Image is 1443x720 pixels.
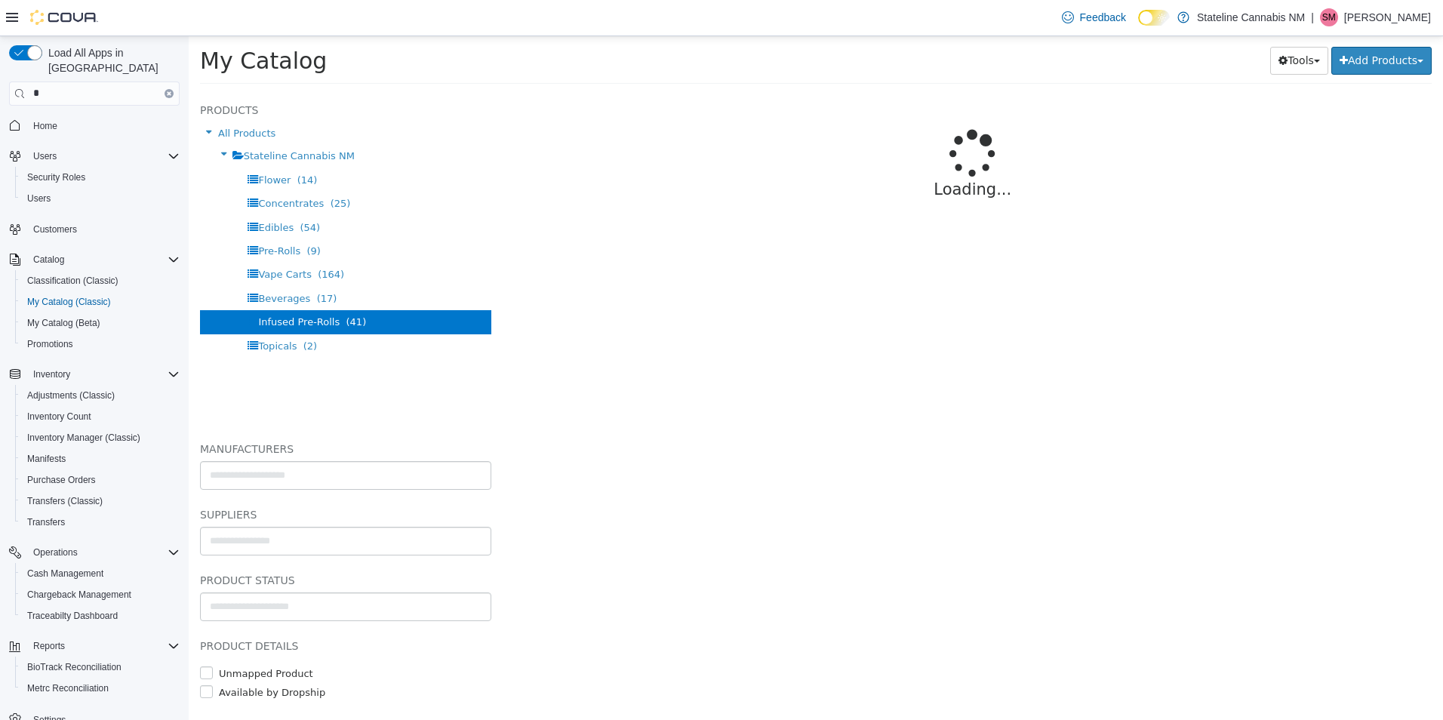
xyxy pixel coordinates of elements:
h5: Suppliers [11,469,303,488]
button: Reports [3,635,186,657]
span: Manifests [27,453,66,465]
span: Transfers (Classic) [27,495,103,507]
button: My Catalog (Beta) [15,312,186,334]
p: [PERSON_NAME] [1344,8,1431,26]
span: Users [21,189,180,208]
span: Users [27,192,51,205]
button: Tools [1081,11,1140,38]
span: Inventory [27,365,180,383]
button: Operations [27,543,84,562]
span: My Catalog [11,11,138,38]
span: (164) [129,232,155,244]
span: My Catalog (Beta) [21,314,180,332]
a: Cash Management [21,565,109,583]
button: Inventory [27,365,76,383]
span: Beverages [69,257,122,268]
a: BioTrack Reconciliation [21,658,128,676]
a: Transfers [21,513,71,531]
button: Inventory Manager (Classic) [15,427,186,448]
a: Feedback [1056,2,1132,32]
span: Traceabilty Dashboard [21,607,180,625]
span: Inventory Manager (Classic) [21,429,180,447]
span: Purchase Orders [21,471,180,489]
a: Adjustments (Classic) [21,386,121,405]
span: Chargeback Management [21,586,180,604]
button: Inventory Count [15,406,186,427]
a: My Catalog (Classic) [21,293,117,311]
button: Customers [3,218,186,240]
span: Manifests [21,450,180,468]
a: My Catalog (Beta) [21,314,106,332]
span: Transfers (Classic) [21,492,180,510]
a: Inventory Count [21,408,97,426]
input: Dark Mode [1138,10,1170,26]
button: Security Roles [15,167,186,188]
span: Security Roles [21,168,180,186]
button: Add Products [1143,11,1243,38]
span: My Catalog (Beta) [27,317,100,329]
p: Stateline Cannabis NM [1197,8,1305,26]
span: Topicals [69,304,108,315]
button: Transfers [15,512,186,533]
span: All Products [29,91,87,103]
span: Classification (Classic) [21,272,180,290]
button: Inventory [3,364,186,385]
span: Infused Pre-Rolls [69,280,151,291]
a: Manifests [21,450,72,468]
span: Promotions [21,335,180,353]
span: Feedback [1080,10,1126,25]
div: Samuel Munoz [1320,8,1338,26]
button: Users [27,147,63,165]
button: Home [3,115,186,137]
span: (14) [109,138,129,149]
button: Chargeback Management [15,584,186,605]
span: Stateline Cannabis NM [55,114,166,125]
span: SM [1322,8,1336,26]
a: Chargeback Management [21,586,137,604]
button: Users [15,188,186,209]
a: Customers [27,220,83,238]
h5: Products [11,65,303,83]
span: Users [27,147,180,165]
button: My Catalog (Classic) [15,291,186,312]
p: | [1311,8,1314,26]
button: Transfers (Classic) [15,491,186,512]
span: My Catalog (Classic) [21,293,180,311]
span: Catalog [33,254,64,266]
span: BioTrack Reconciliation [21,658,180,676]
span: Operations [33,546,78,558]
button: Classification (Classic) [15,270,186,291]
button: Manifests [15,448,186,469]
span: Vape Carts [69,232,123,244]
span: Load All Apps in [GEOGRAPHIC_DATA] [42,45,180,75]
a: Promotions [21,335,79,353]
label: Unmapped Product [26,630,125,645]
span: Home [27,116,180,135]
span: Customers [27,220,180,238]
span: BioTrack Reconciliation [27,661,122,673]
span: Transfers [21,513,180,531]
button: Reports [27,637,71,655]
span: Classification (Classic) [27,275,118,287]
span: Metrc Reconciliation [21,679,180,697]
span: Operations [27,543,180,562]
span: Adjustments (Classic) [21,386,180,405]
span: Home [33,120,57,132]
span: Inventory [33,368,70,380]
a: Classification (Classic) [21,272,125,290]
button: Operations [3,542,186,563]
span: Cash Management [21,565,180,583]
img: Cova [30,10,98,25]
span: Concentrates [69,162,135,173]
button: Catalog [3,249,186,270]
span: (9) [118,209,131,220]
span: (25) [142,162,162,173]
button: Traceabilty Dashboard [15,605,186,626]
label: Available by Dropship [26,649,137,664]
span: Customers [33,223,77,235]
span: Catalog [27,251,180,269]
span: Promotions [27,338,73,350]
span: Inventory Manager (Classic) [27,432,140,444]
span: Flower [69,138,102,149]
